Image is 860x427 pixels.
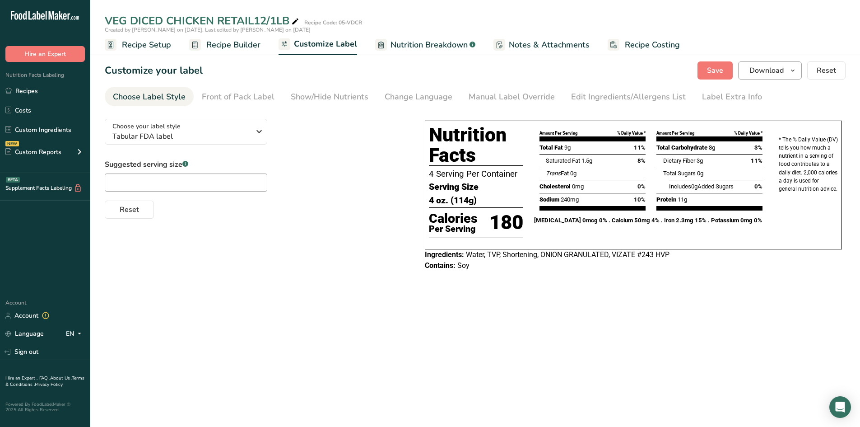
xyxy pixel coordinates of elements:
[625,39,680,51] span: Recipe Costing
[429,180,479,194] span: Serving Size
[120,204,139,215] span: Reset
[539,196,559,203] span: Sodium
[561,196,579,203] span: 240mg
[35,381,63,388] a: Privacy Policy
[572,183,584,190] span: 0mg
[189,35,260,55] a: Recipe Builder
[105,13,301,29] div: VEG DICED CHICKEN RETAIL12/1LB
[637,182,646,191] span: 0%
[779,136,838,193] p: * The % Daily Value (DV) tells you how much a nutrient in a serving of food contributes to a dail...
[656,130,694,136] div: Amount Per Serving
[829,396,851,418] div: Open Intercom Messenger
[50,375,72,381] a: About Us .
[304,19,362,27] div: Recipe Code: 05-VDCR
[39,375,50,381] a: FAQ .
[754,143,762,152] span: 3%
[5,326,44,342] a: Language
[112,131,250,142] span: Tabular FDA label
[5,141,19,146] div: NEW
[564,144,571,151] span: 9g
[546,170,561,177] i: Trans
[751,156,762,165] span: 11%
[581,157,592,164] span: 1.5g
[429,225,478,233] p: Per Serving
[539,144,563,151] span: Total Fat
[702,91,762,103] div: Label Extra Info
[425,261,456,270] span: Contains:
[202,91,274,103] div: Front of Pack Label
[546,157,580,164] span: Saturated Fat
[817,65,836,76] span: Reset
[105,119,267,145] button: Choose your label style Tabular FDA label
[637,156,646,165] span: 8%
[429,168,523,180] p: 4 Serving Per Container
[734,130,762,136] div: % Daily Value *
[105,26,311,33] span: Created by [PERSON_NAME] on [DATE], Last edited by [PERSON_NAME] on [DATE]
[6,177,20,183] div: BETA
[390,39,468,51] span: Nutrition Breakdown
[656,144,707,151] span: Total Carbohydrate
[709,144,715,151] span: 8g
[429,125,523,166] h1: Nutrition Facts
[509,39,590,51] span: Notes & Attachments
[738,61,802,80] button: Download
[570,170,576,177] span: 0g
[429,212,478,225] p: Calories
[466,250,669,259] span: Water, TVP, Shortening, ONION GRANULATED, VIZATE #243 HVP
[697,61,733,80] button: Save
[385,91,452,103] div: Change Language
[5,402,85,413] div: Powered By FoodLabelMaker © 2025 All Rights Reserved
[105,201,154,219] button: Reset
[425,250,464,259] span: Ingredients:
[294,38,357,50] span: Customize Label
[5,375,37,381] a: Hire an Expert .
[617,130,646,136] div: % Daily Value *
[279,34,357,56] a: Customize Label
[206,39,260,51] span: Recipe Builder
[707,65,723,76] span: Save
[122,39,171,51] span: Recipe Setup
[105,159,267,170] label: Suggested serving size
[754,182,762,191] span: 0%
[105,35,171,55] a: Recipe Setup
[113,91,186,103] div: Choose Label Style
[534,216,768,225] p: [MEDICAL_DATA] 0mcg 0% . Calcium 50mg 4% . Iron 2.3mg 15% . Potassium 0mg 0%
[105,63,203,78] h1: Customize your label
[291,91,368,103] div: Show/Hide Nutrients
[634,143,646,152] span: 11%
[539,183,571,190] span: Cholesterol
[5,375,84,388] a: Terms & Conditions .
[749,65,784,76] span: Download
[669,183,734,190] span: Includes Added Sugars
[375,35,475,55] a: Nutrition Breakdown
[663,157,695,164] span: Dietary Fiber
[493,35,590,55] a: Notes & Attachments
[429,194,477,207] span: 4 oz. (114g)
[608,35,680,55] a: Recipe Costing
[5,46,85,62] button: Hire an Expert
[5,147,61,157] div: Custom Reports
[691,183,697,190] span: 0g
[678,196,687,203] span: 11g
[634,195,646,204] span: 10%
[663,170,696,177] span: Total Sugars
[546,170,569,177] span: Fat
[539,130,577,136] div: Amount Per Serving
[112,122,181,131] span: Choose your label style
[489,208,523,238] p: 180
[697,170,703,177] span: 0g
[571,91,686,103] div: Edit Ingredients/Allergens List
[697,157,703,164] span: 3g
[656,196,676,203] span: Protein
[66,328,85,339] div: EN
[807,61,846,80] button: Reset
[457,261,470,270] span: Soy
[469,91,555,103] div: Manual Label Override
